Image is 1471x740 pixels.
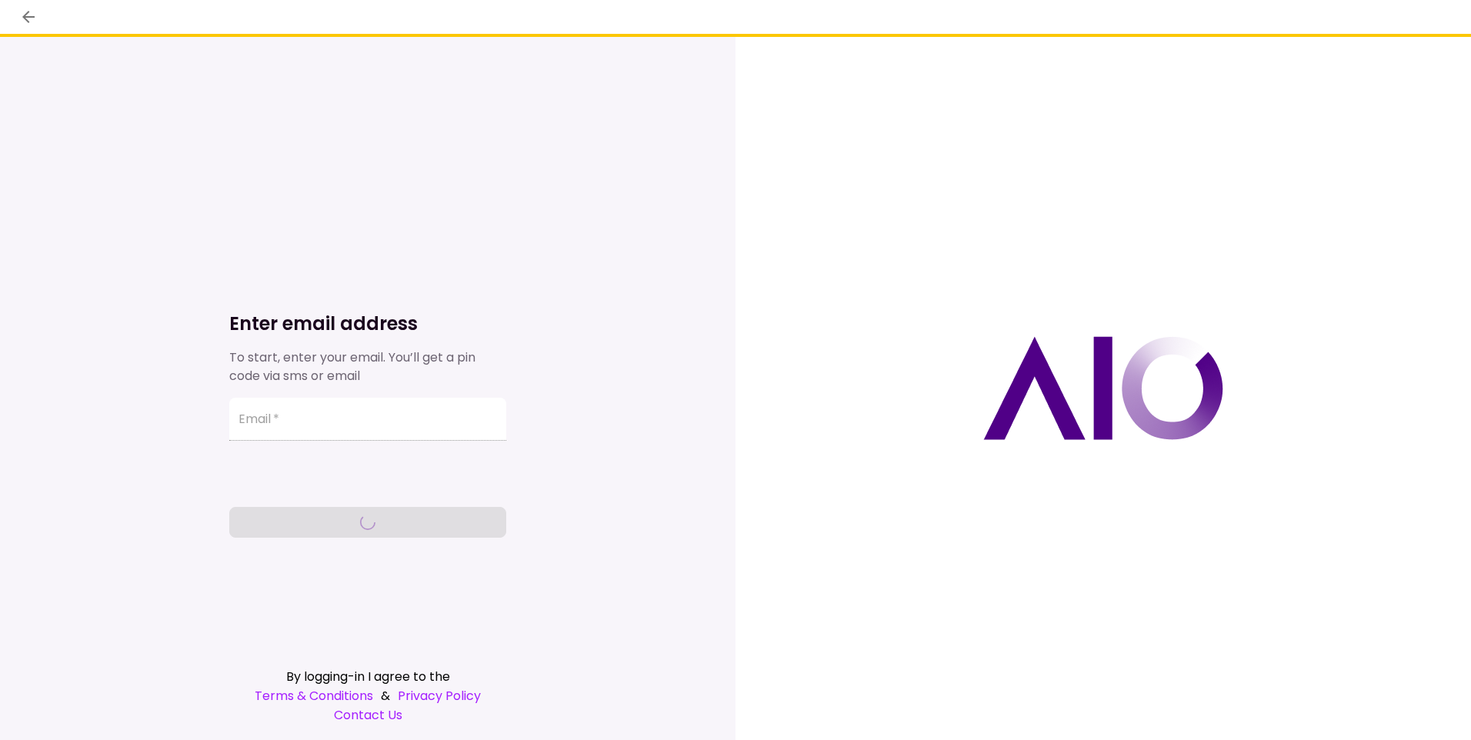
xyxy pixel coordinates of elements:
[229,686,506,705] div: &
[229,667,506,686] div: By logging-in I agree to the
[229,705,506,725] a: Contact Us
[983,336,1223,440] img: AIO logo
[255,686,373,705] a: Terms & Conditions
[229,312,506,336] h1: Enter email address
[398,686,481,705] a: Privacy Policy
[229,348,506,385] div: To start, enter your email. You’ll get a pin code via sms or email
[15,4,42,30] button: back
